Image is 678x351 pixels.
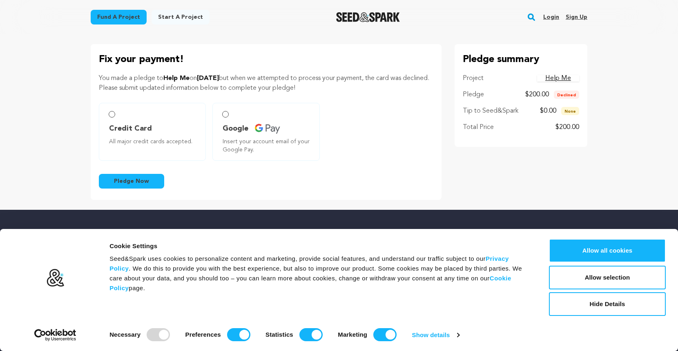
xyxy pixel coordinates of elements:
[99,174,164,189] button: Pledge Now
[549,266,666,289] button: Allow selection
[525,91,549,98] span: $200.00
[91,10,147,24] a: Fund a project
[109,254,531,293] div: Seed&Spark uses cookies to personalize content and marketing, provide social features, and unders...
[566,11,587,24] a: Sign up
[109,255,509,272] a: Privacy Policy
[336,12,400,22] a: Seed&Spark Homepage
[463,106,518,116] p: Tip to Seed&Spark
[549,292,666,316] button: Hide Details
[540,108,556,114] span: $0.00
[412,329,459,341] a: Show details
[99,73,433,93] p: You made a pledge to on but when we attempted to process your payment, the card was declined. Ple...
[265,331,293,338] strong: Statistics
[109,138,199,146] span: All major credit cards accepted.
[185,331,221,338] strong: Preferences
[463,73,484,83] p: Project
[555,122,579,132] p: $200.00
[163,75,190,82] span: Help Me
[223,123,248,134] span: Google
[223,138,312,154] span: Insert your account email of your Google Pay.
[20,329,91,341] a: Usercentrics Cookiebot - opens in a new window
[561,107,579,115] span: None
[336,12,400,22] img: Seed&Spark Logo Dark Mode
[46,269,65,287] img: logo
[463,52,579,67] p: Pledge summary
[99,52,433,67] p: Fix your payment!
[197,75,219,82] span: [DATE]
[463,122,494,132] p: Total Price
[109,331,141,338] strong: Necessary
[152,10,210,24] a: Start a project
[537,75,579,82] a: Help Me
[109,123,152,134] span: Credit Card
[554,91,579,99] span: Declined
[549,239,666,262] button: Allow all cookies
[114,177,149,185] span: Pledge Now
[109,241,531,251] div: Cookie Settings
[255,124,280,134] img: credit card icons
[463,90,484,100] p: Pledge
[338,331,367,338] strong: Marketing
[543,11,559,24] a: Login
